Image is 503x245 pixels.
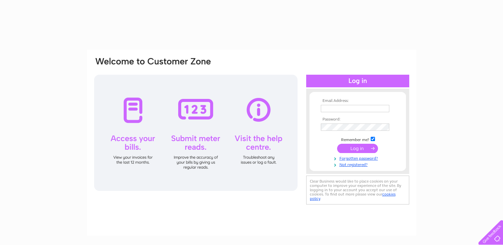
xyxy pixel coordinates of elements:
input: Submit [337,144,378,153]
div: Clear Business would like to place cookies on your computer to improve your experience of the sit... [306,176,409,204]
th: Email Address: [319,99,396,103]
td: Remember me? [319,136,396,142]
a: Not registered? [321,161,396,167]
a: cookies policy [310,192,396,201]
th: Password: [319,117,396,122]
a: Forgotten password? [321,155,396,161]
